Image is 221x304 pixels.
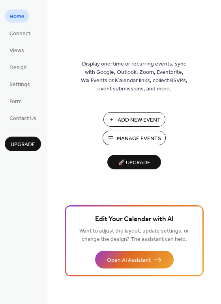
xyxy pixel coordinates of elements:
[103,131,166,145] button: Manage Events
[5,26,35,39] a: Connect
[5,137,41,151] button: Upgrade
[117,135,161,143] span: Manage Events
[112,158,156,168] span: 🚀 Upgrade
[5,111,41,124] a: Contact Us
[103,112,165,127] button: Add New Event
[9,64,27,72] span: Design
[11,141,35,149] span: Upgrade
[9,13,24,21] span: Home
[5,77,35,90] a: Settings
[9,98,22,106] span: Form
[95,251,174,268] button: Open AI Assistant
[81,60,187,93] span: Display one-time or recurring events, sync with Google, Outlook, Zoom, Eventbrite, Wix Events or ...
[118,116,161,124] span: Add New Event
[107,256,151,265] span: Open AI Assistant
[5,60,32,73] a: Design
[79,226,189,245] span: Want to adjust the layout, update settings, or change the design? The assistant can help.
[9,114,36,123] span: Contact Us
[5,94,26,107] a: Form
[95,214,174,225] span: Edit Your Calendar with AI
[9,81,30,89] span: Settings
[9,47,24,55] span: Views
[9,30,30,38] span: Connect
[107,155,161,169] button: 🚀 Upgrade
[5,9,29,23] a: Home
[5,43,29,56] a: Views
